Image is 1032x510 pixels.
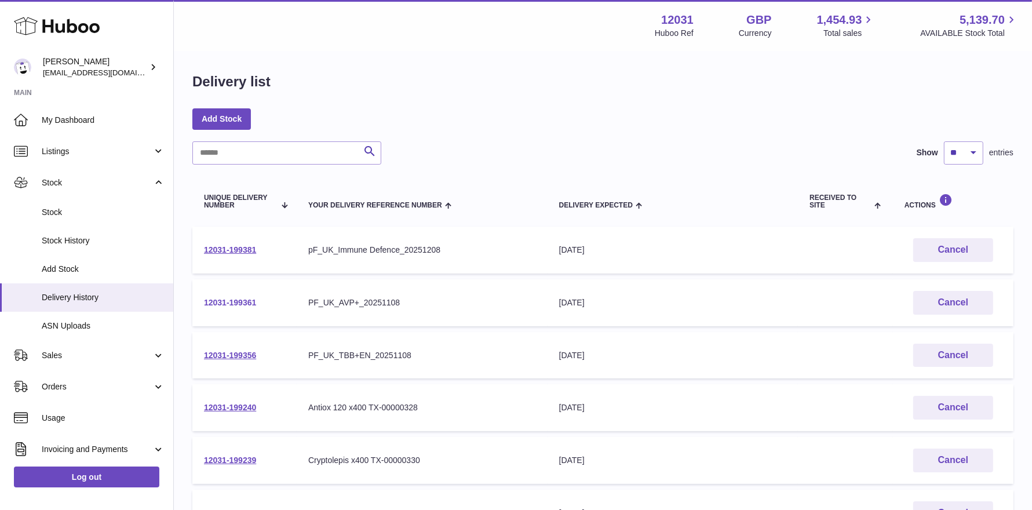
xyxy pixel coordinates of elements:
[42,350,152,361] span: Sales
[308,245,536,256] div: pF_UK_Immune Defence_20251208
[204,351,256,360] a: 12031-199356
[559,350,787,361] div: [DATE]
[746,12,771,28] strong: GBP
[204,403,256,412] a: 12031-199240
[14,59,31,76] img: admin@makewellforyou.com
[308,202,442,209] span: Your Delivery Reference Number
[43,68,170,77] span: [EMAIL_ADDRESS][DOMAIN_NAME]
[42,235,165,246] span: Stock History
[308,455,536,466] div: Cryptolepis x400 TX-00000330
[192,72,271,91] h1: Delivery list
[913,291,993,315] button: Cancel
[661,12,694,28] strong: 12031
[42,292,165,303] span: Delivery History
[817,12,862,28] span: 1,454.93
[809,194,871,209] span: Received to Site
[42,444,152,455] span: Invoicing and Payments
[913,344,993,367] button: Cancel
[308,297,536,308] div: PF_UK_AVP+_20251108
[559,297,787,308] div: [DATE]
[204,245,256,254] a: 12031-199381
[14,467,159,487] a: Log out
[204,194,275,209] span: Unique Delivery Number
[204,456,256,465] a: 12031-199239
[42,177,152,188] span: Stock
[739,28,772,39] div: Currency
[817,12,876,39] a: 1,454.93 Total sales
[42,146,152,157] span: Listings
[559,455,787,466] div: [DATE]
[42,264,165,275] span: Add Stock
[913,396,993,420] button: Cancel
[559,402,787,413] div: [DATE]
[42,381,152,392] span: Orders
[308,402,536,413] div: Antiox 120 x400 TX-00000328
[42,320,165,331] span: ASN Uploads
[192,108,251,129] a: Add Stock
[960,12,1005,28] span: 5,139.70
[913,449,993,472] button: Cancel
[655,28,694,39] div: Huboo Ref
[905,194,1002,209] div: Actions
[559,245,787,256] div: [DATE]
[913,238,993,262] button: Cancel
[308,350,536,361] div: PF_UK_TBB+EN_20251108
[559,202,633,209] span: Delivery Expected
[42,207,165,218] span: Stock
[42,413,165,424] span: Usage
[823,28,875,39] span: Total sales
[917,147,938,158] label: Show
[920,28,1018,39] span: AVAILABLE Stock Total
[42,115,165,126] span: My Dashboard
[920,12,1018,39] a: 5,139.70 AVAILABLE Stock Total
[204,298,256,307] a: 12031-199361
[989,147,1013,158] span: entries
[43,56,147,78] div: [PERSON_NAME]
